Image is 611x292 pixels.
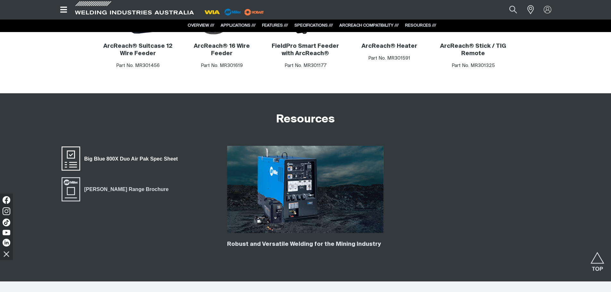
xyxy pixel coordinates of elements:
[188,23,214,28] a: OVERVIEW ///
[294,23,333,28] a: SPECIFICATIONS ///
[183,62,260,70] p: Part No. MR301619
[502,3,524,17] button: Search products
[361,43,417,49] a: ArcReach® Heater
[494,3,524,17] input: Product name or item number...
[61,176,173,202] a: Miller Range Brochure
[262,23,288,28] a: FEATURES ///
[1,248,12,259] img: hide socials
[440,43,506,56] a: ArcReach® Stick / TIG Remote
[590,252,605,266] button: Scroll to top
[80,185,173,194] span: [PERSON_NAME] Range Brochure
[99,62,176,70] p: Part No. MR301456
[227,146,384,233] img: Robust and versatile welding for the mining industry
[3,207,10,215] img: Instagram
[242,10,266,14] a: miller
[227,241,381,247] a: Robust and Versatile Welding for the Mining Industry
[434,62,512,70] p: Part No. MR301325
[103,43,173,56] a: ArcReach® Suitcase 12 Wire Feeder
[221,23,256,28] a: APPLICATIONS ///
[276,113,335,127] h2: Resources
[3,196,10,204] img: Facebook
[3,230,10,235] img: YouTube
[242,7,266,17] img: miller
[339,23,399,28] a: ARCREACH COMPATIBILITY ///
[61,146,182,171] a: Big Blue 800X Duo Air Pak Spec Sheet
[3,219,10,226] img: TikTok
[194,43,250,56] a: ArcReach® 16 Wire Feeder
[267,62,344,70] p: Part No. MR301177
[272,43,339,56] a: FieldPro Smart Feeder with ArcReach®
[405,23,436,28] a: RESOURCES ///
[80,154,182,163] span: Big Blue 800X Duo Air Pak Spec Sheet
[3,239,10,246] img: LinkedIn
[351,55,428,62] p: Part No. MR301591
